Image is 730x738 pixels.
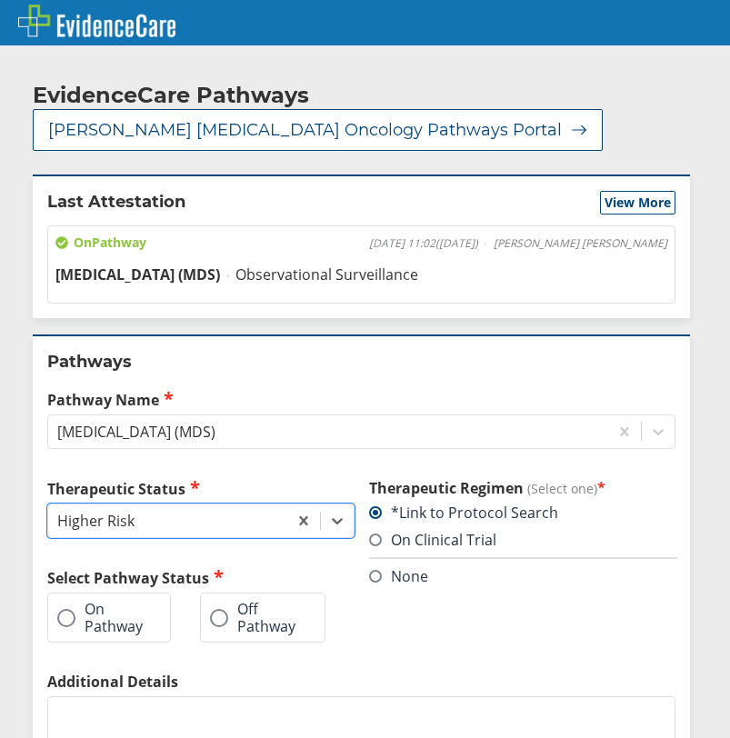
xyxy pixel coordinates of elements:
[47,672,675,692] label: Additional Details
[369,530,496,550] label: On Clinical Trial
[527,480,597,497] span: (Select one)
[47,478,355,499] label: Therapeutic Status
[47,389,675,410] label: Pathway Name
[235,264,418,284] span: Observational Surveillance
[605,194,671,212] span: View More
[33,109,603,151] button: [PERSON_NAME] [MEDICAL_DATA] Oncology Pathways Portal
[57,511,135,531] div: Higher Risk
[369,503,558,523] label: *Link to Protocol Search
[33,82,309,109] h2: EvidenceCare Pathways
[494,236,667,251] span: [PERSON_NAME] [PERSON_NAME]
[47,567,355,588] h2: Select Pathway Status
[369,478,676,498] h3: Therapeutic Regimen
[48,119,562,141] span: [PERSON_NAME] [MEDICAL_DATA] Oncology Pathways Portal
[47,191,185,214] h2: Last Attestation
[18,5,175,37] img: EvidenceCare
[600,191,675,214] button: View More
[55,234,146,252] span: On Pathway
[210,601,296,634] label: Off Pathway
[369,566,428,586] label: None
[55,264,220,284] span: [MEDICAL_DATA] (MDS)
[57,601,143,634] label: On Pathway
[369,236,478,251] span: [DATE] 11:02 ( [DATE] )
[57,422,215,442] div: [MEDICAL_DATA] (MDS)
[47,351,675,373] h2: Pathways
